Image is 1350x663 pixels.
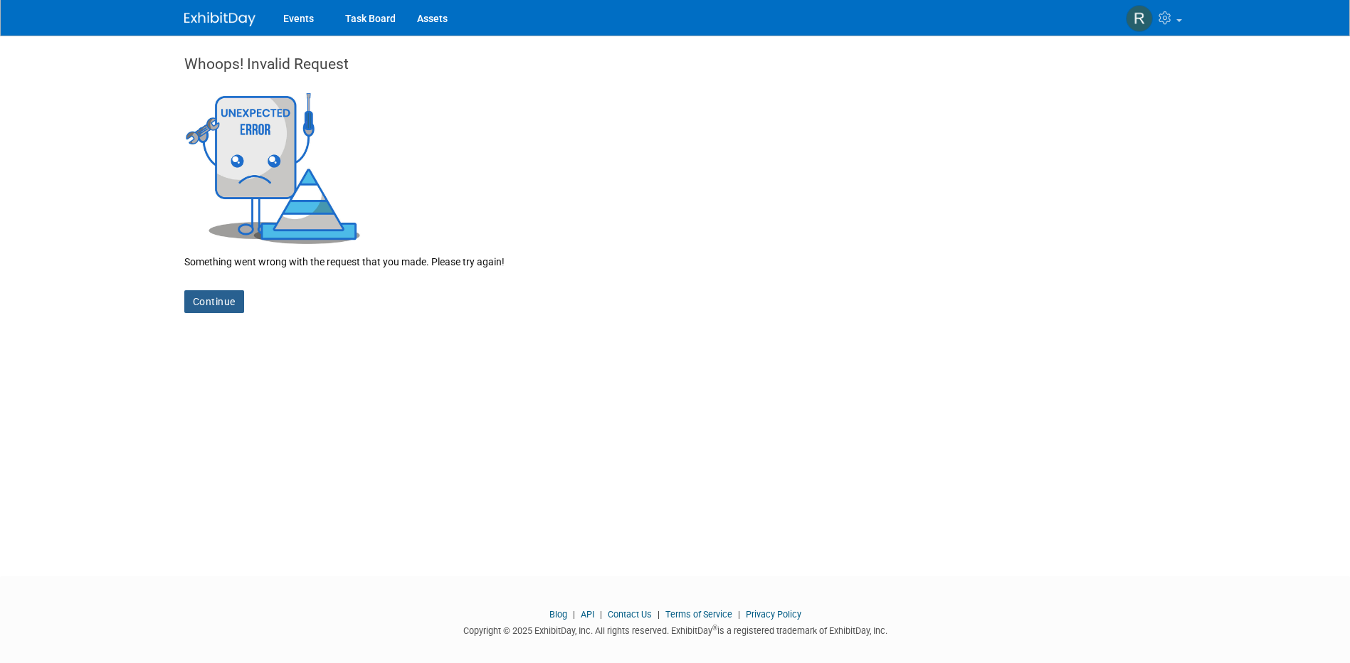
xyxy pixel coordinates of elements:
a: Blog [549,609,567,620]
div: Something went wrong with the request that you made. Please try again! [184,244,1166,269]
span: | [596,609,606,620]
span: | [569,609,579,620]
img: Rachel Jordan [1126,5,1153,32]
a: Privacy Policy [746,609,801,620]
sup: ® [712,624,717,632]
span: | [654,609,663,620]
img: ExhibitDay [184,12,255,26]
div: Whoops! Invalid Request [184,53,1166,89]
span: | [734,609,744,620]
a: API [581,609,594,620]
a: Contact Us [608,609,652,620]
a: Continue [184,290,244,313]
img: Invalid Request [184,89,362,244]
a: Terms of Service [665,609,732,620]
